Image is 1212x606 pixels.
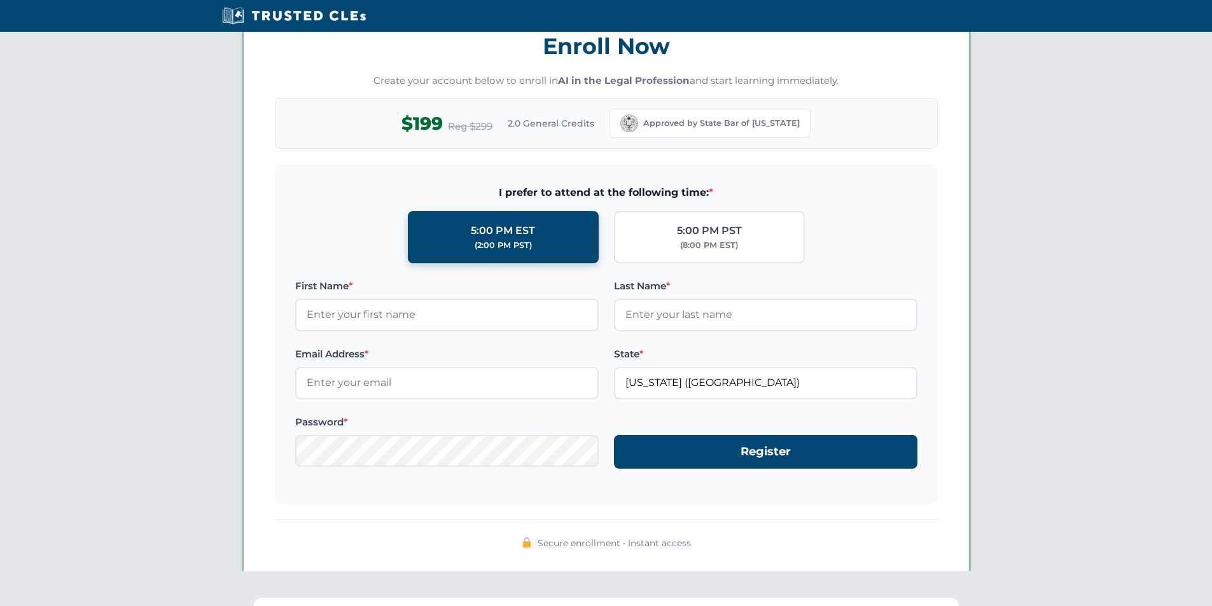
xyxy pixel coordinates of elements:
span: Reg $299 [448,119,492,134]
img: California Bar [620,114,638,132]
div: (2:00 PM PST) [475,239,532,252]
span: 2.0 General Credits [508,116,594,130]
h3: Enroll Now [275,26,938,66]
button: Register [614,435,917,469]
label: Password [295,415,599,430]
input: Enter your first name [295,299,599,331]
label: State [614,347,917,362]
input: Enter your email [295,367,599,399]
span: I prefer to attend at the following time: [295,184,917,201]
input: Enter your last name [614,299,917,331]
span: Approved by State Bar of [US_STATE] [643,117,800,130]
label: Email Address [295,347,599,362]
img: Trusted CLEs [218,6,370,25]
span: Secure enrollment • Instant access [538,536,691,550]
div: 5:00 PM PST [677,223,742,239]
span: $199 [401,109,443,138]
input: California (CA) [614,367,917,399]
label: First Name [295,279,599,294]
div: 5:00 PM EST [471,223,535,239]
strong: AI in the Legal Profession [558,74,690,86]
div: (8:00 PM EST) [680,239,738,252]
label: Last Name [614,279,917,294]
img: 🔒 [522,537,532,547]
p: Create your account below to enroll in and start learning immediately. [275,74,938,88]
